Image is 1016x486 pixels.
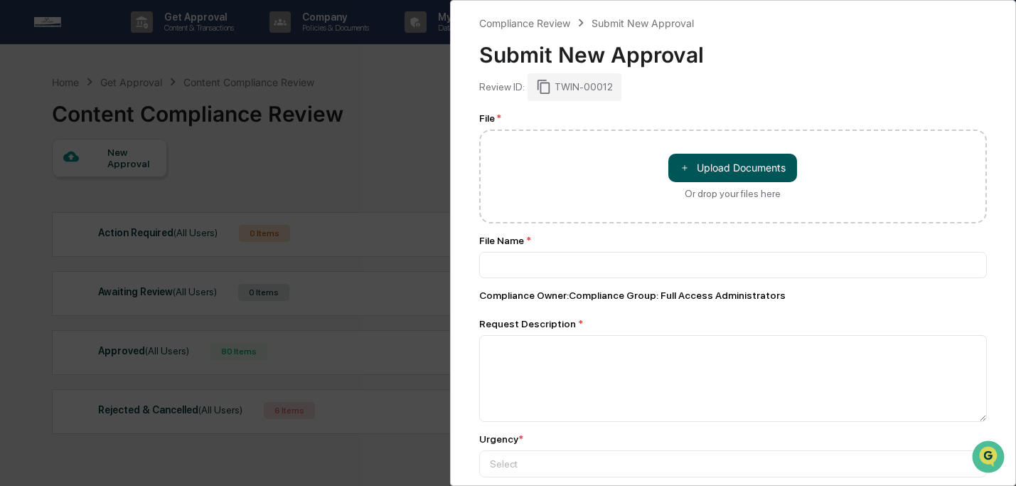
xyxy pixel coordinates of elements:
[479,290,988,301] div: Compliance Owner : Compliance Group: Full Access Administrators
[117,179,176,194] span: Attestations
[14,109,40,134] img: 1746055101610-c473b297-6a78-478c-a979-82029cc54cd1
[479,433,523,445] div: Urgency
[141,241,172,252] span: Pylon
[479,112,988,124] div: File
[242,113,259,130] button: Start new chat
[970,439,1009,477] iframe: Open customer support
[48,123,180,134] div: We're available if you need us!
[28,179,92,194] span: Preclearance
[479,31,988,68] div: Submit New Approval
[14,30,259,53] p: How can we help?
[668,154,797,182] button: Or drop your files here
[103,181,114,192] div: 🗄️
[9,201,95,226] a: 🔎Data Lookup
[48,109,233,123] div: Start new chat
[14,208,26,219] div: 🔎
[479,235,988,246] div: File Name
[479,81,525,93] div: Review ID:
[28,206,90,221] span: Data Lookup
[680,161,690,174] span: ＋
[9,174,97,199] a: 🖐️Preclearance
[528,73,621,100] div: TWIN-00012
[479,17,570,29] div: Compliance Review
[14,181,26,192] div: 🖐️
[592,17,694,29] div: Submit New Approval
[100,241,172,252] a: Powered byPylon
[97,174,182,199] a: 🗄️Attestations
[479,318,988,329] div: Request Description
[685,188,781,199] div: Or drop your files here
